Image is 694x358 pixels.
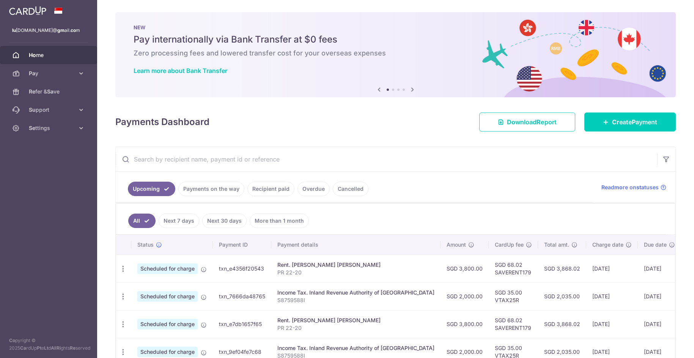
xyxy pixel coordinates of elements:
[159,214,199,228] a: Next 7 days
[632,118,639,126] b: Pa
[247,182,294,196] a: Recipient paid
[489,255,538,282] td: SGD 68.02 SAVERENT179
[57,27,65,33] b: gm
[441,255,489,282] td: SGD 3,800.00
[51,345,55,351] b: Al
[586,310,638,338] td: [DATE]
[277,269,434,276] p: PR 22-20
[538,310,586,338] td: SGD 3,868.02
[29,125,35,131] b: Se
[636,184,641,190] b: st
[277,344,434,352] div: Income Tax. Inland Revenue Authority of [GEOGRAPHIC_DATA]
[213,235,271,255] th: Payment ID
[538,282,586,310] td: SGD 2,035.00
[37,345,41,351] b: Pt
[612,118,657,126] span: eate yment
[178,182,244,196] a: Payments on the way
[9,337,90,351] span: pyright © 2025 rdUp e d l ghts served
[644,241,667,249] span: Due date
[213,255,271,282] td: txn_e4356f20543
[116,147,657,171] input: Search by recipient name, payment id or reference
[601,184,659,191] span: ad re on atuses
[115,12,676,97] img: Bank transfer banner
[70,345,76,351] b: Re
[250,214,309,228] a: More than 1 month
[507,118,557,126] span: wnload port
[489,282,538,310] td: SGD 35.00 VTAX25R
[202,214,247,228] a: Next 30 days
[134,49,658,58] h6: Zero processing fees and lowered transfer cost for your overseas expenses
[447,241,466,249] span: Amount
[277,317,434,324] div: Rent. [PERSON_NAME] [PERSON_NAME]
[57,345,61,351] b: Ri
[29,52,36,58] b: Ho
[29,88,35,95] b: Re
[115,115,209,129] h4: Payments Dashboard
[612,118,619,126] b: Cr
[538,255,586,282] td: SGD 3,868.02
[277,289,434,296] div: Income Tax. Inland Revenue Authority of [GEOGRAPHIC_DATA]
[586,255,638,282] td: [DATE]
[277,324,434,332] p: PR 22-20
[277,261,434,269] div: Rent. [PERSON_NAME] [PERSON_NAME]
[29,52,44,58] span: me
[586,282,638,310] td: [DATE]
[271,235,441,255] th: Payment details
[9,337,15,343] b: Co
[29,125,50,131] span: ttings
[584,112,676,131] a: CreatePayment
[20,345,26,351] b: Ca
[638,255,681,282] td: [DATE]
[29,70,38,76] span: y
[213,282,271,310] td: txn_7666da48765
[297,182,330,196] a: Overdue
[441,282,489,310] td: SGD 2,000.00
[137,241,154,249] span: Status
[12,27,16,33] b: lu
[544,241,569,249] span: Total amt.
[537,118,544,126] b: Re
[507,118,515,126] b: Do
[137,347,198,357] span: Scheduled for charge
[638,310,681,338] td: [DATE]
[134,33,658,46] h5: Pay internationally via Bank Transfer at $0 fees
[213,310,271,338] td: txn_e7db1657f65
[601,184,608,190] b: Re
[137,319,198,329] span: Scheduled for charge
[277,296,434,304] p: S8759588I
[47,88,54,95] b: Sa
[29,70,35,76] b: Pa
[495,241,524,249] span: CardUp fee
[134,24,140,30] b: NE
[71,27,76,33] b: co
[489,310,538,338] td: SGD 68.02 SAVERENT179
[29,88,60,95] span: fer & ve
[614,184,623,190] b: mo
[137,291,198,302] span: Scheduled for charge
[29,106,36,113] b: Su
[333,182,368,196] a: Cancelled
[479,112,575,131] a: DownloadReport
[134,24,145,30] span: W
[128,182,175,196] a: Upcoming
[9,6,46,15] img: CardUp
[441,310,489,338] td: SGD 3,800.00
[134,67,227,74] a: Learn more about Bank Transfer
[29,106,49,113] span: pport
[12,27,80,33] span: [DOMAIN_NAME]@ ail. m
[137,263,198,274] span: Scheduled for charge
[601,184,666,191] a: Readmore onstatuses
[592,241,623,249] span: Charge date
[44,345,48,351] b: Lt
[128,214,156,228] a: All
[638,282,681,310] td: [DATE]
